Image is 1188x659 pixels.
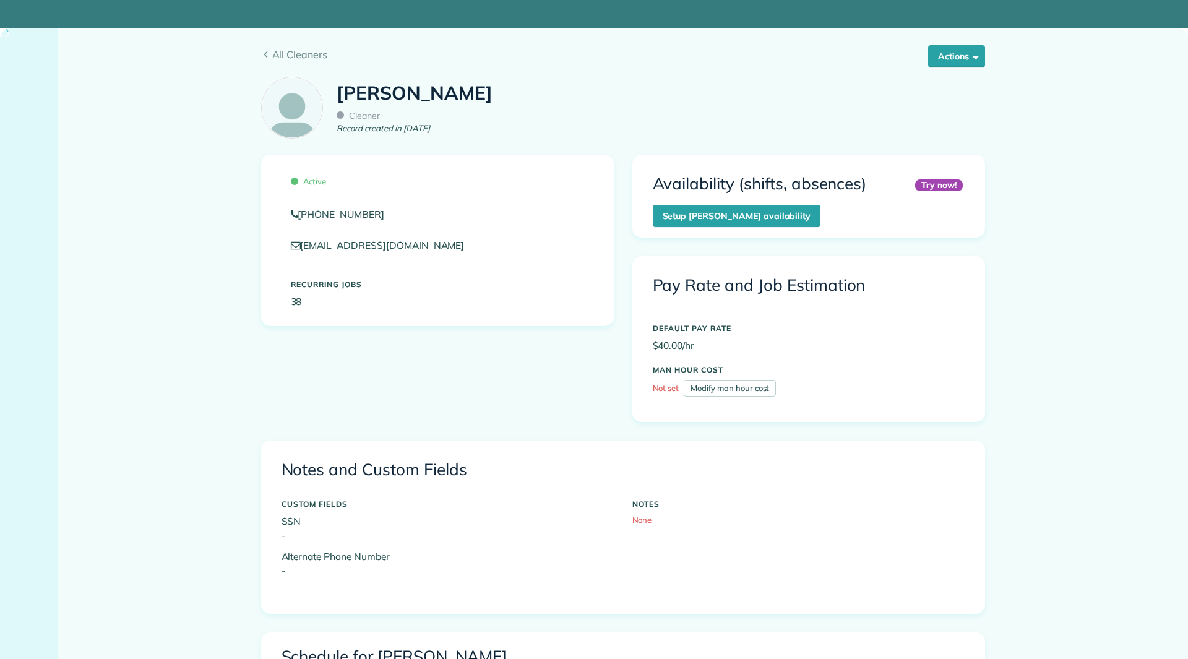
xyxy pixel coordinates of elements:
[653,366,965,374] h5: MAN HOUR COST
[337,123,429,135] em: Record created in [DATE]
[653,383,679,393] span: Not set
[915,179,963,191] div: Try now!
[282,514,614,543] p: SSN -
[337,110,380,121] span: Cleaner
[337,83,493,103] h1: [PERSON_NAME]
[282,549,614,579] p: Alternate Phone Number -
[291,207,584,222] a: [PHONE_NUMBER]
[291,280,584,288] h5: Recurring Jobs
[653,338,965,353] p: $40.00/hr
[291,295,584,309] p: 38
[291,239,476,251] a: [EMAIL_ADDRESS][DOMAIN_NAME]
[653,277,965,295] h3: Pay Rate and Job Estimation
[282,500,614,508] h5: CUSTOM FIELDS
[282,461,965,479] h3: Notes and Custom Fields
[632,515,652,525] span: None
[272,47,985,62] span: All Cleaners
[262,77,322,138] img: employee_icon-c2f8239691d896a72cdd9dc41cfb7b06f9d69bdd837a2ad469be8ff06ab05b5f.png
[632,500,965,508] h5: NOTES
[291,176,327,186] span: Active
[653,324,965,332] h5: DEFAULT PAY RATE
[653,205,821,227] a: Setup [PERSON_NAME] availability
[684,380,776,397] a: Modify man hour cost
[928,45,985,67] button: Actions
[653,175,867,193] h3: Availability (shifts, absences)
[261,47,985,62] a: All Cleaners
